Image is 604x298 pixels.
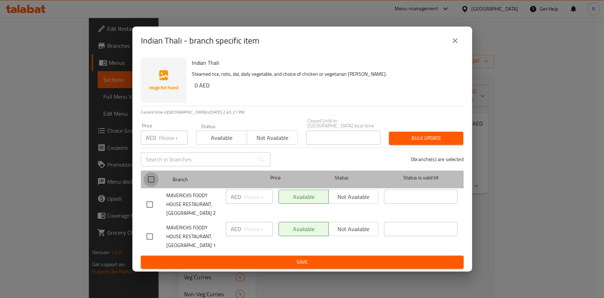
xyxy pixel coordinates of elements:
[146,258,458,267] span: Save
[146,133,156,142] p: AED
[244,222,273,236] input: Please enter price
[141,35,259,46] h2: Indian Thali - branch specific item
[447,32,464,49] button: close
[192,70,458,79] p: Steamed rice, rotis, dal, daily vegetable, and choice of chicken or vegetarian [PERSON_NAME].
[244,190,273,204] input: Please enter price
[159,131,188,145] input: Please enter price
[141,256,464,269] button: Save
[141,109,464,115] p: Current time in [GEOGRAPHIC_DATA] is [DATE] 2:45:21 PM
[252,173,299,182] span: Price
[231,225,241,233] p: AED
[141,152,254,166] input: Search in branches
[166,191,220,218] span: MAVERICKS FOODY HOUSE RESTAURANT, [GEOGRAPHIC_DATA] 2
[166,223,220,250] span: MAVERICKS FOODY HOUSE RESTAURANT, [GEOGRAPHIC_DATA] 1
[199,133,244,143] span: Available
[231,193,241,201] p: AED
[250,133,295,143] span: Not available
[305,173,378,182] span: Status
[192,58,458,68] h6: Indian Thali
[196,131,247,145] button: Available
[411,156,464,163] p: 0 branche(s) are selected
[173,175,246,184] span: Branch
[384,173,458,182] span: Status is valid till
[389,132,463,145] button: Bulk update
[395,134,458,143] span: Bulk update
[247,131,298,145] button: Not available
[141,58,186,103] img: Indian Thali
[195,80,458,90] h6: 0 AED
